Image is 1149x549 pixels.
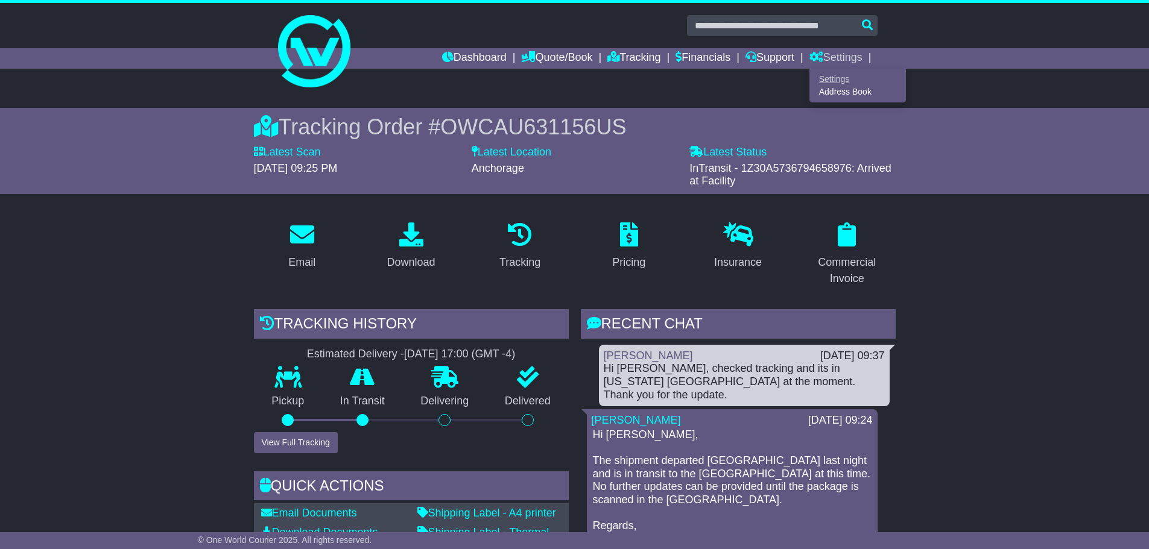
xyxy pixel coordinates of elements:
[472,146,551,159] label: Latest Location
[499,254,540,271] div: Tracking
[261,526,378,538] a: Download Documents
[280,218,323,275] a: Email
[592,414,681,426] a: [PERSON_NAME]
[810,86,905,99] a: Address Book
[254,432,338,453] button: View Full Tracking
[593,428,872,545] p: Hi [PERSON_NAME], The shipment departed [GEOGRAPHIC_DATA] last night and is in transit to the [GE...
[198,535,372,545] span: © One World Courier 2025. All rights reserved.
[676,48,730,69] a: Financials
[472,162,524,174] span: Anchorage
[808,414,873,427] div: [DATE] 09:24
[403,395,487,408] p: Delivering
[254,162,338,174] span: [DATE] 09:25 PM
[254,471,569,504] div: Quick Actions
[820,350,885,363] div: [DATE] 09:37
[261,507,357,519] a: Email Documents
[806,254,888,287] div: Commercial Invoice
[254,114,896,140] div: Tracking Order #
[254,395,323,408] p: Pickup
[706,218,770,275] a: Insurance
[604,218,653,275] a: Pricing
[404,348,515,361] div: [DATE] 17:00 (GMT -4)
[612,254,645,271] div: Pricing
[604,350,693,362] a: [PERSON_NAME]
[322,395,403,408] p: In Transit
[689,162,891,187] span: InTransit - 1Z30A5736794658976: Arrived at Facility
[442,48,507,69] a: Dashboard
[521,48,592,69] a: Quote/Book
[607,48,660,69] a: Tracking
[745,48,794,69] a: Support
[254,146,321,159] label: Latest Scan
[254,309,569,342] div: Tracking history
[714,254,762,271] div: Insurance
[810,72,905,86] a: Settings
[604,362,885,401] div: Hi [PERSON_NAME], checked tracking and its in [US_STATE] [GEOGRAPHIC_DATA] at the moment. Thank y...
[492,218,548,275] a: Tracking
[809,48,863,69] a: Settings
[387,254,435,271] div: Download
[809,69,906,102] div: Quote/Book
[288,254,315,271] div: Email
[417,507,556,519] a: Shipping Label - A4 printer
[440,115,626,139] span: OWCAU631156US
[689,146,767,159] label: Latest Status
[487,395,569,408] p: Delivered
[379,218,443,275] a: Download
[254,348,569,361] div: Estimated Delivery -
[581,309,896,342] div: RECENT CHAT
[799,218,896,291] a: Commercial Invoice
